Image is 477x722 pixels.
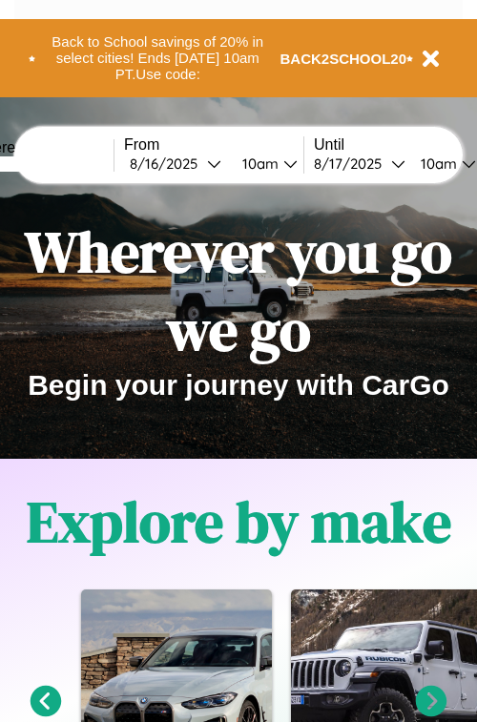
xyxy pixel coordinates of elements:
h1: Explore by make [27,483,451,561]
div: 10am [411,155,462,173]
button: 10am [227,154,303,174]
button: Back to School savings of 20% in select cities! Ends [DATE] 10am PT.Use code: [35,29,280,88]
div: 8 / 17 / 2025 [314,155,391,173]
div: 8 / 16 / 2025 [130,155,207,173]
button: 8/16/2025 [124,154,227,174]
b: BACK2SCHOOL20 [280,51,407,67]
label: From [124,136,303,154]
div: 10am [233,155,283,173]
